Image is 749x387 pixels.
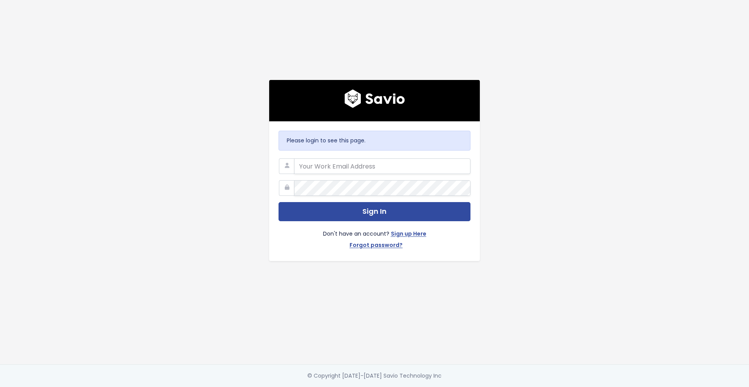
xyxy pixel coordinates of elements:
input: Your Work Email Address [294,158,470,174]
div: Don't have an account? [279,221,470,252]
a: Forgot password? [350,240,403,252]
p: Please login to see this page. [287,136,462,146]
img: logo600x187.a314fd40982d.png [344,89,405,108]
a: Sign up Here [391,229,426,240]
button: Sign In [279,202,470,221]
div: © Copyright [DATE]-[DATE] Savio Technology Inc [307,371,442,381]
